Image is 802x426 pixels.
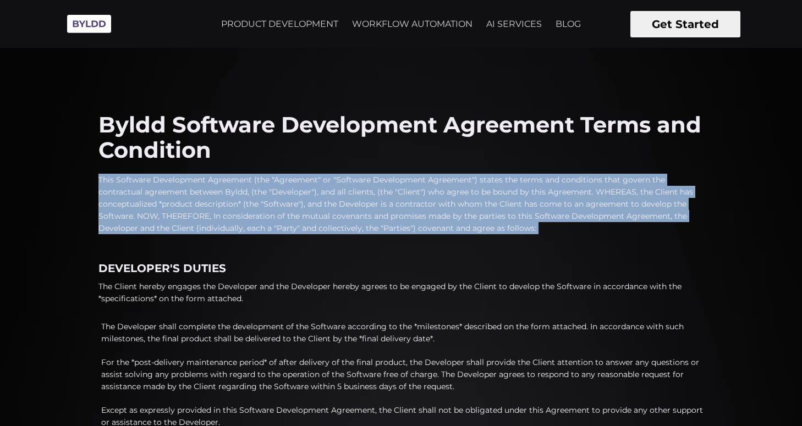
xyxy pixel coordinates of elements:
[98,112,704,163] h4: Byldd Software Development Agreement Terms and Condition
[215,10,345,38] a: PRODUCT DEVELOPMENT
[62,9,117,39] img: Byldd - Product Development Company
[549,10,587,38] a: BLOG
[98,174,704,234] p: This Software Development Agreement (the "Agreement" or "Software Development Agreement") states ...
[101,320,704,345] p: The Developer shall complete the development of the Software according to the *milestones* descri...
[345,10,479,38] a: WORKFLOW AUTOMATION
[98,262,704,275] h4: DEVELOPER'S DUTIES
[630,11,740,37] button: Get Started
[98,280,704,305] p: The Client hereby engages the Developer and the Developer hereby agrees to be engaged by the Clie...
[480,10,548,38] a: AI SERVICES
[101,356,704,392] p: For the *post-delivery maintenance period* of after delivery of the final product, the Developer ...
